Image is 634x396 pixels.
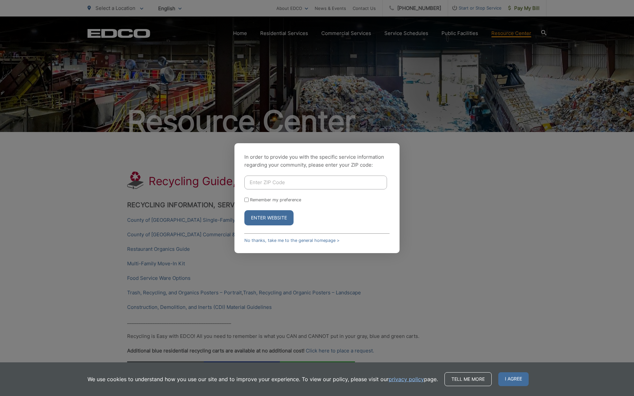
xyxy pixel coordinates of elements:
[498,372,529,386] span: I agree
[444,372,492,386] a: Tell me more
[244,238,339,243] a: No thanks, take me to the general homepage >
[244,210,294,225] button: Enter Website
[244,153,390,169] p: In order to provide you with the specific service information regarding your community, please en...
[250,197,301,202] label: Remember my preference
[389,375,424,383] a: privacy policy
[88,375,438,383] p: We use cookies to understand how you use our site and to improve your experience. To view our pol...
[244,176,387,189] input: Enter ZIP Code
